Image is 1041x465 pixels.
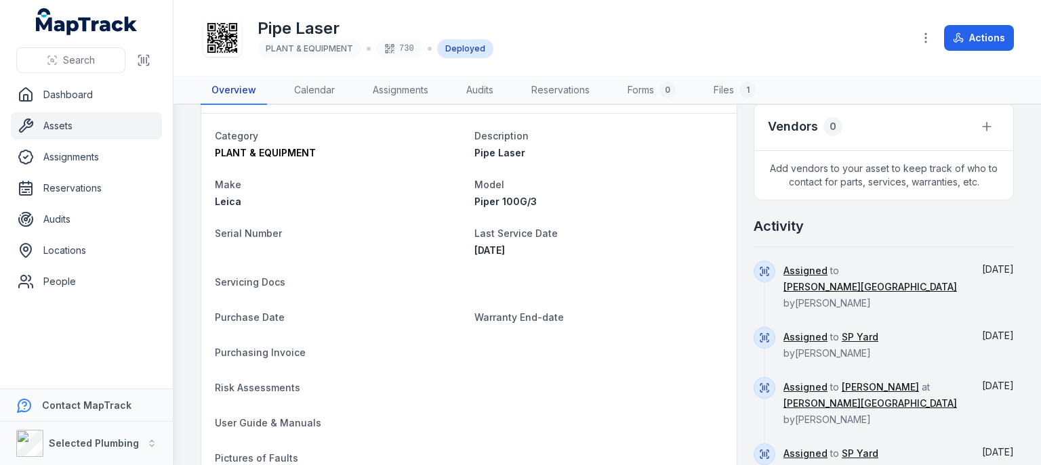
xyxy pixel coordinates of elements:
h3: Vendors [768,117,818,136]
span: [DATE] [982,446,1014,458]
span: [DATE] [982,263,1014,275]
span: Category [215,130,258,141]
span: Make [215,179,241,190]
a: Assignments [362,76,439,105]
a: SP Yard [842,447,878,460]
time: 8/27/2025, 7:51:12 AM [982,330,1014,341]
div: 1 [739,82,756,98]
span: Pipe Laser [474,147,525,158]
a: MapTrack [36,8,138,35]
a: Dashboard [11,81,162,108]
span: [DATE] [474,244,505,256]
a: People [11,268,162,295]
span: Serial Number [215,227,282,239]
button: Actions [944,25,1014,51]
span: to by [PERSON_NAME] [783,331,878,359]
a: [PERSON_NAME][GEOGRAPHIC_DATA] [783,397,957,410]
time: 7/23/2025, 2:28:15 PM [982,446,1014,458]
span: Warranty End-date [474,311,564,323]
a: Calendar [283,76,346,105]
h2: Activity [754,217,804,236]
span: to at by [PERSON_NAME] [783,381,957,425]
span: Pictures of Faults [215,452,298,464]
a: Assigned [783,264,828,278]
span: Last Service Date [474,227,558,239]
a: Reservations [520,76,600,105]
a: Locations [11,237,162,264]
button: Search [16,47,125,73]
a: Assigned [783,330,828,344]
span: [DATE] [982,380,1014,391]
time: 7/28/2025, 3:46:23 PM [982,380,1014,391]
h1: Pipe Laser [258,18,493,39]
span: Add vendors to your asset to keep track of who to contact for parts, services, warranties, etc. [754,151,1013,200]
span: Risk Assessments [215,382,300,393]
div: 0 [823,117,842,136]
span: Description [474,130,529,141]
a: Files1 [703,76,767,105]
a: Audits [455,76,504,105]
span: Search [63,53,95,67]
span: Purchase Date [215,311,285,323]
strong: Contact MapTrack [42,399,131,411]
span: Servicing Docs [215,276,285,288]
a: Assignments [11,143,162,171]
span: to by [PERSON_NAME] [783,265,957,309]
a: Overview [201,76,267,105]
a: Audits [11,206,162,233]
span: PLANT & EQUIPMENT [215,147,316,158]
time: 8/29/2025, 11:16:30 AM [982,263,1014,275]
span: PLANT & EQUIPMENT [266,43,353,53]
div: Deployed [437,39,493,58]
a: Reservations [11,175,162,202]
a: [PERSON_NAME] [842,380,919,394]
a: Assigned [783,447,828,460]
span: User Guide & Manuals [215,417,321,428]
span: [DATE] [982,330,1014,341]
a: Assigned [783,380,828,394]
a: [PERSON_NAME][GEOGRAPHIC_DATA] [783,280,957,294]
time: 4/1/2025, 12:00:00 AM [474,244,505,256]
span: Model [474,179,504,190]
div: 730 [376,39,422,58]
a: Forms0 [617,76,687,105]
span: Leica [215,196,241,207]
a: Assets [11,112,162,139]
strong: Selected Plumbing [49,437,139,449]
span: Piper 100G/3 [474,196,537,207]
div: 0 [659,82,676,98]
span: Purchasing Invoice [215,347,306,358]
a: SP Yard [842,330,878,344]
